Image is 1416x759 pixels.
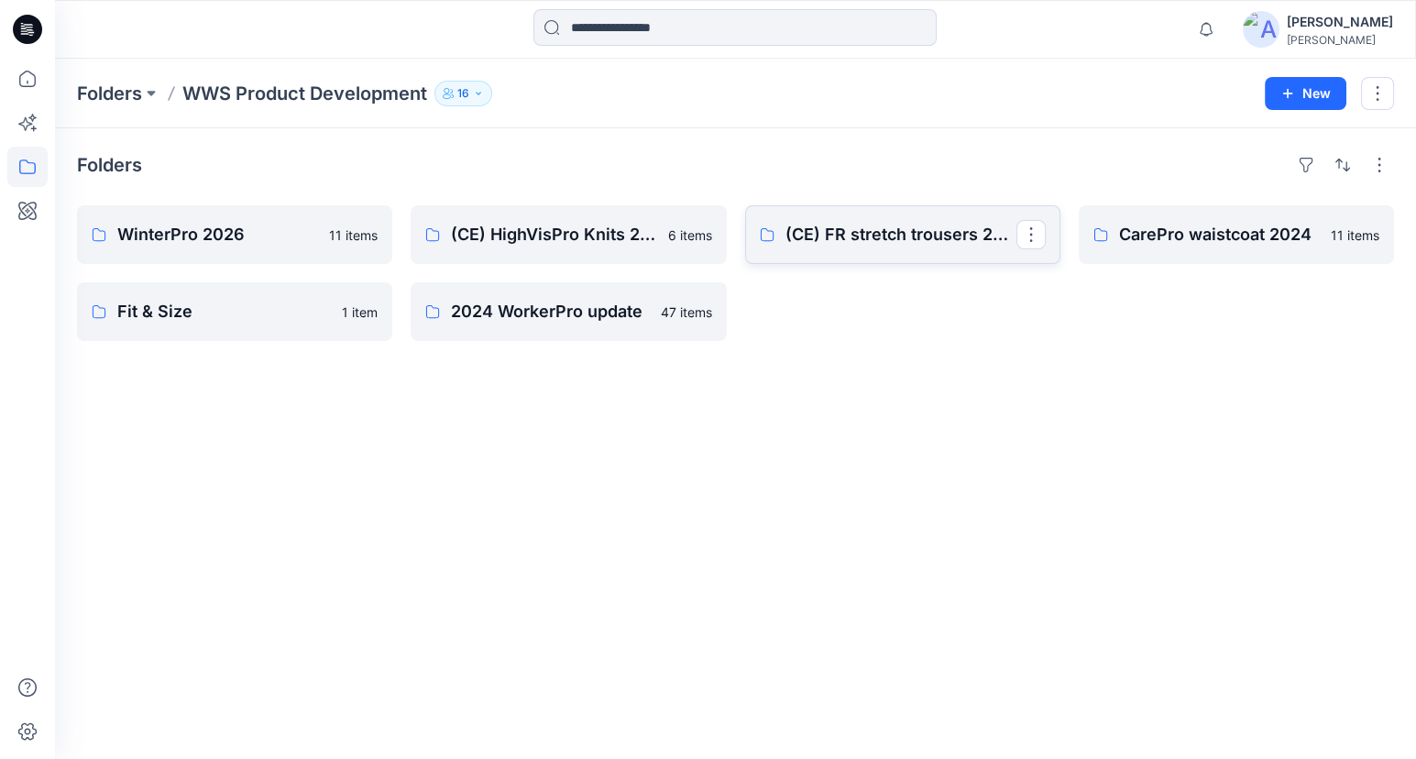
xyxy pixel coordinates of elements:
p: WWS Product Development [182,81,427,106]
a: CarePro waistcoat 202411 items [1079,205,1394,264]
button: New [1265,77,1346,110]
div: [PERSON_NAME] [1287,33,1393,47]
p: 2024 WorkerPro update [451,299,649,324]
p: 11 items [329,225,378,245]
p: 6 items [668,225,712,245]
a: (CE) HighVisPro Knits 20256 items [411,205,726,264]
a: (CE) FR stretch trousers 2025 [745,205,1060,264]
h4: Folders [77,154,142,176]
a: WinterPro 202611 items [77,205,392,264]
p: 11 items [1331,225,1379,245]
p: WinterPro 2026 [117,222,318,247]
p: 1 item [342,302,378,322]
p: CarePro waistcoat 2024 [1119,222,1320,247]
img: avatar [1243,11,1279,48]
a: Fit & Size1 item [77,282,392,341]
p: (CE) FR stretch trousers 2025 [785,222,1016,247]
a: 2024 WorkerPro update47 items [411,282,726,341]
p: (CE) HighVisPro Knits 2025 [451,222,656,247]
p: Fit & Size [117,299,331,324]
p: 16 [457,83,469,104]
a: Folders [77,81,142,106]
button: 16 [434,81,492,106]
div: [PERSON_NAME] [1287,11,1393,33]
p: 47 items [661,302,712,322]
